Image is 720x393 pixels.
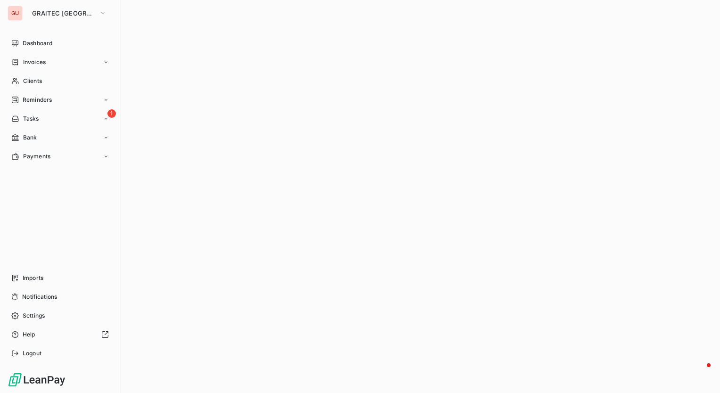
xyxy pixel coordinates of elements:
[23,274,43,282] span: Imports
[688,361,711,384] iframe: Intercom live chat
[23,58,46,66] span: Invoices
[23,39,52,48] span: Dashboard
[23,133,37,142] span: Bank
[23,77,42,85] span: Clients
[23,152,50,161] span: Payments
[8,327,113,342] a: Help
[23,349,41,358] span: Logout
[32,9,95,17] span: GRAITEC [GEOGRAPHIC_DATA]
[8,6,23,21] div: GU
[107,109,116,118] span: 1
[8,372,66,387] img: Logo LeanPay
[23,330,35,339] span: Help
[22,293,57,301] span: Notifications
[23,96,52,104] span: Reminders
[23,311,45,320] span: Settings
[23,115,39,123] span: Tasks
